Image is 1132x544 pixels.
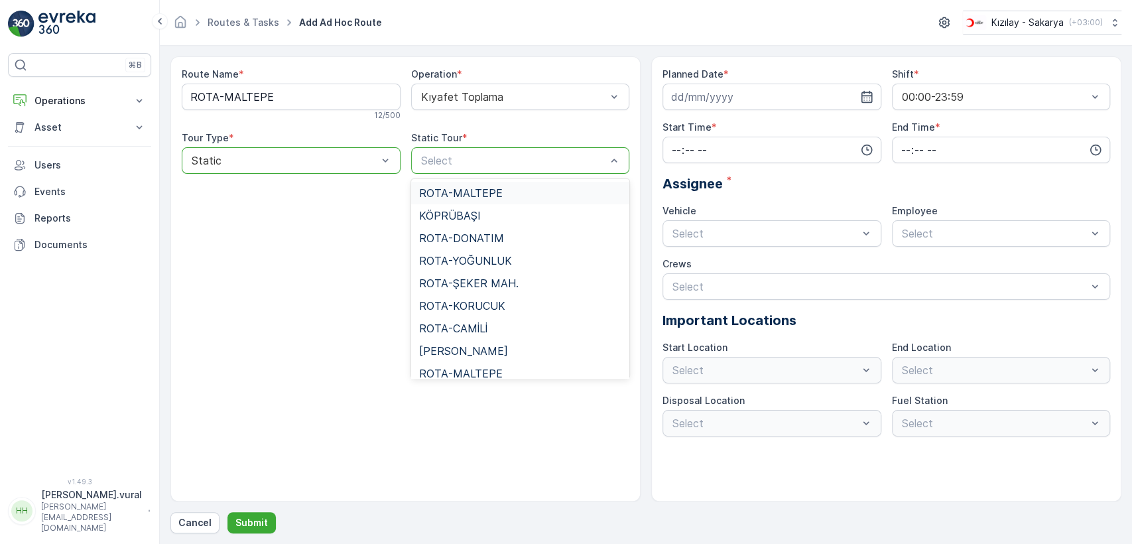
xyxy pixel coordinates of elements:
[662,395,745,406] label: Disposal Location
[227,512,276,533] button: Submit
[178,516,212,529] p: Cancel
[419,368,503,379] span: ROTA-MALTEPE
[419,345,508,357] span: [PERSON_NAME]
[411,68,457,80] label: Operation
[235,516,268,529] p: Submit
[662,342,727,353] label: Start Location
[34,159,146,172] p: Users
[662,205,696,216] label: Vehicle
[34,212,146,225] p: Reports
[8,205,151,232] a: Reports
[11,500,32,521] div: HH
[296,16,385,29] span: Add Ad Hoc Route
[991,16,1064,29] p: Kızılay - Sakarya
[34,238,146,251] p: Documents
[892,395,948,406] label: Fuel Station
[34,94,125,107] p: Operations
[8,11,34,37] img: logo
[662,121,712,133] label: Start Time
[963,11,1121,34] button: Kızılay - Sakarya(+03:00)
[41,488,142,502] p: [PERSON_NAME].vural
[374,110,401,121] p: 12 / 500
[170,512,220,533] button: Cancel
[419,232,504,244] span: ROTA-DONATIM
[8,488,151,533] button: HH[PERSON_NAME].vural[PERSON_NAME][EMAIL_ADDRESS][DOMAIN_NAME]
[892,121,935,133] label: End Time
[8,114,151,141] button: Asset
[411,132,462,143] label: Static Tour
[8,152,151,178] a: Users
[8,478,151,486] span: v 1.49.3
[892,342,951,353] label: End Location
[902,226,1088,241] p: Select
[8,178,151,205] a: Events
[963,15,986,30] img: k%C4%B1z%C4%B1lay_DTAvauz.png
[34,185,146,198] p: Events
[8,88,151,114] button: Operations
[662,84,881,110] input: dd/mm/yyyy
[892,205,938,216] label: Employee
[129,60,142,70] p: ⌘B
[38,11,95,37] img: logo_light-DOdMpM7g.png
[672,226,858,241] p: Select
[662,310,1110,330] p: Important Locations
[421,153,607,169] p: Select
[672,279,1087,295] p: Select
[419,210,481,222] span: KÖPRÜBAŞI
[419,322,487,334] span: ROTA-CAMİLİ
[173,20,188,31] a: Homepage
[41,502,142,533] p: [PERSON_NAME][EMAIL_ADDRESS][DOMAIN_NAME]
[662,68,723,80] label: Planned Date
[34,121,125,134] p: Asset
[662,258,692,269] label: Crews
[892,68,914,80] label: Shift
[208,17,279,28] a: Routes & Tasks
[419,187,503,199] span: ROTA-MALTEPE
[419,300,505,312] span: ROTA-KORUCUK
[182,68,239,80] label: Route Name
[1069,17,1103,28] p: ( +03:00 )
[182,132,229,143] label: Tour Type
[419,255,512,267] span: ROTA-YOĞUNLUK
[662,174,723,194] span: Assignee
[419,277,519,289] span: ROTA-ŞEKER MAH.
[8,232,151,258] a: Documents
